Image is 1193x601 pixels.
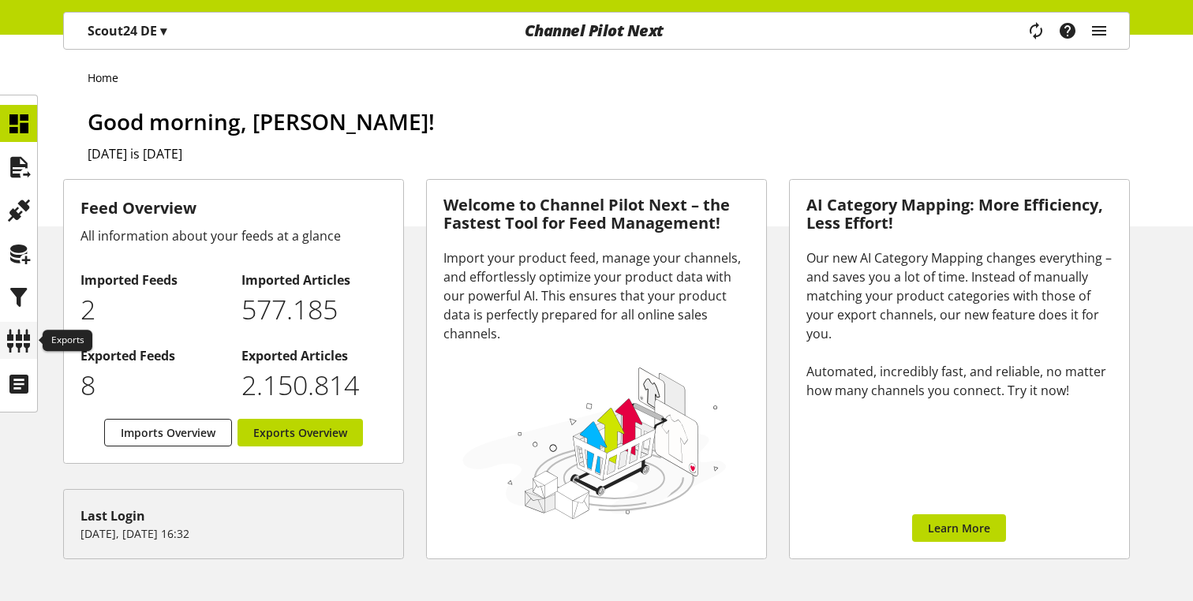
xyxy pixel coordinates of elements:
[80,365,225,405] p: 8
[912,514,1006,542] a: Learn More
[443,248,750,343] div: Import your product feed, manage your channels, and effortlessly optimize your product data with ...
[80,506,387,525] div: Last Login
[459,363,730,522] img: 78e1b9dcff1e8392d83655fcfc870417.svg
[241,271,386,289] h2: Imported Articles
[43,330,92,352] div: Exports
[80,226,387,245] div: All information about your feeds at a glance
[237,419,363,446] a: Exports Overview
[104,419,232,446] a: Imports Overview
[241,289,386,330] p: 577185
[88,21,166,40] p: Scout24 DE
[928,520,990,536] span: Learn More
[80,525,387,542] p: [DATE], [DATE] 16:32
[241,365,386,405] p: 2150814
[253,424,347,441] span: Exports Overview
[80,346,225,365] h2: Exported Feeds
[63,12,1130,50] nav: main navigation
[160,22,166,39] span: ▾
[121,424,215,441] span: Imports Overview
[88,144,1130,163] h2: [DATE] is [DATE]
[80,271,225,289] h2: Imported Feeds
[80,289,225,330] p: 2
[80,196,387,220] h3: Feed Overview
[443,196,750,232] h3: Welcome to Channel Pilot Next – the Fastest Tool for Feed Management!
[241,346,386,365] h2: Exported Articles
[88,106,435,136] span: Good morning, [PERSON_NAME]!
[806,196,1113,232] h3: AI Category Mapping: More Efficiency, Less Effort!
[806,248,1113,400] div: Our new AI Category Mapping changes everything – and saves you a lot of time. Instead of manually...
